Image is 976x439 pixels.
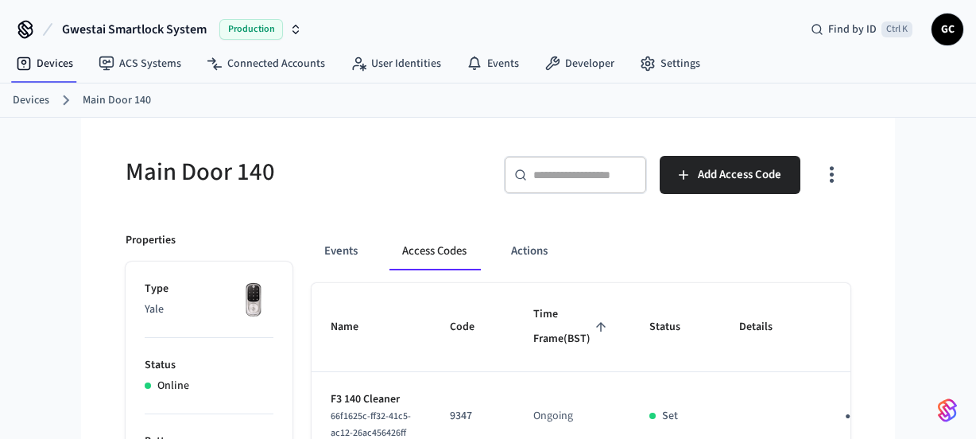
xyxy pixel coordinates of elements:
span: Gwestai Smartlock System [62,20,207,39]
button: Actions [498,232,560,270]
button: GC [931,14,963,45]
img: SeamLogoGradient.69752ec5.svg [938,398,957,423]
a: Devices [13,92,49,109]
span: Production [219,19,283,40]
p: 9347 [450,408,495,425]
a: Connected Accounts [194,49,338,78]
a: Events [454,49,532,78]
span: Details [739,315,793,340]
span: Add Access Code [698,165,781,185]
a: Developer [532,49,627,78]
p: Online [157,378,189,394]
h5: Main Door 140 [126,156,478,188]
p: Status [145,357,273,374]
a: Main Door 140 [83,92,151,109]
a: ACS Systems [86,49,194,78]
button: Events [312,232,370,270]
span: Ctrl K [881,21,912,37]
span: GC [933,15,962,44]
a: Devices [3,49,86,78]
p: Yale [145,301,273,318]
a: User Identities [338,49,454,78]
button: Add Access Code [660,156,800,194]
p: Set [662,408,678,425]
span: Name [331,315,379,340]
p: Properties [126,232,176,249]
button: Access Codes [389,232,479,270]
p: F3 140 Cleaner [331,391,412,408]
img: Yale Assure Touchscreen Wifi Smart Lock, Satin Nickel, Front [234,281,273,321]
span: Find by ID [828,21,877,37]
div: ant example [312,232,850,270]
span: Code [450,315,495,340]
div: Find by IDCtrl K [798,15,925,44]
span: Status [649,315,701,340]
span: Time Frame(BST) [533,302,611,352]
p: Type [145,281,273,297]
a: Settings [627,49,713,78]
